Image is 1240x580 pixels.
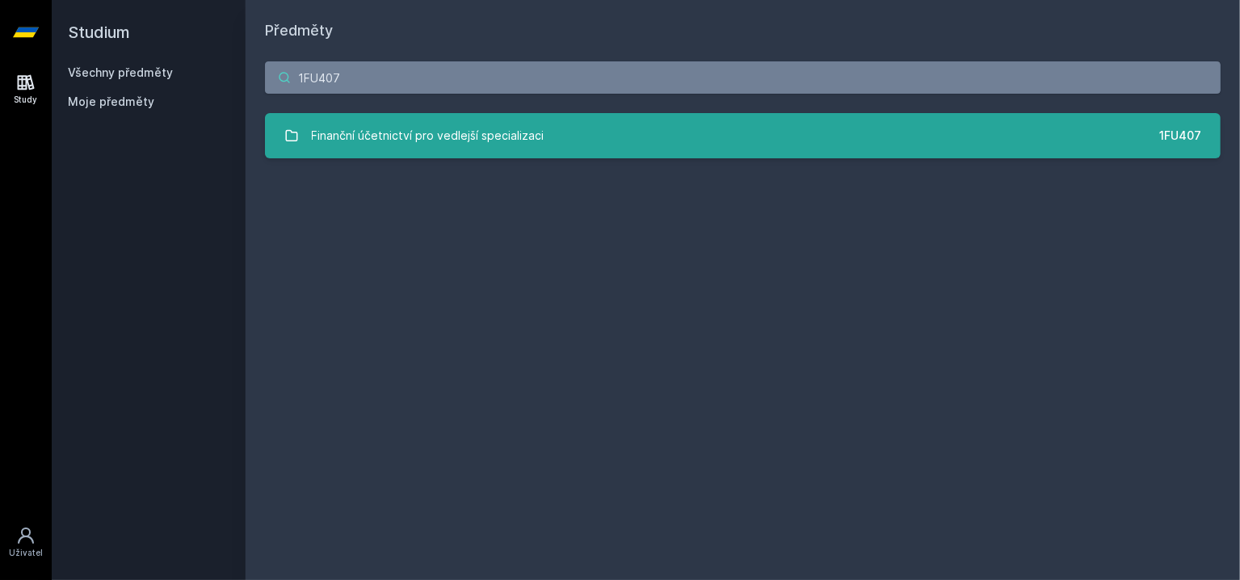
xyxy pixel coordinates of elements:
a: Study [3,65,48,114]
div: Uživatel [9,547,43,559]
div: Finanční účetnictví pro vedlejší specializaci [312,120,544,152]
a: Uživatel [3,518,48,567]
div: 1FU407 [1159,128,1201,144]
h1: Předměty [265,19,1221,42]
input: Název nebo ident předmětu… [265,61,1221,94]
span: Moje předměty [68,94,154,110]
a: Finanční účetnictví pro vedlejší specializaci 1FU407 [265,113,1221,158]
div: Study [15,94,38,106]
a: Všechny předměty [68,65,173,79]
